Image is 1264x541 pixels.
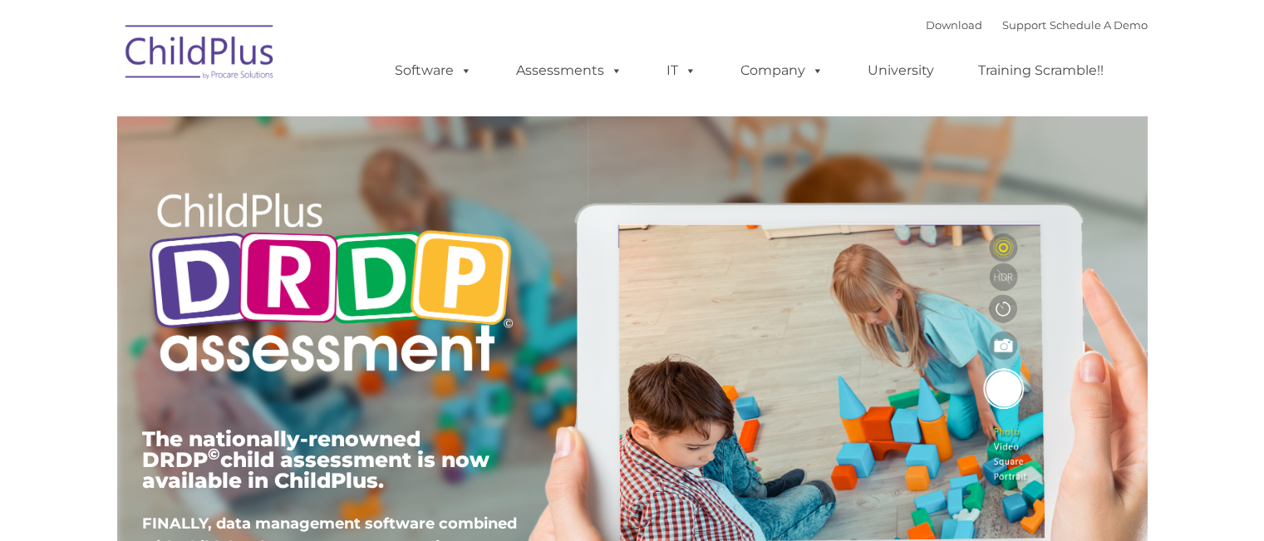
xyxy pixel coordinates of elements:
span: The nationally-renowned DRDP child assessment is now available in ChildPlus. [142,426,489,493]
a: IT [650,54,713,87]
img: Copyright - DRDP Logo Light [142,170,519,400]
sup: © [208,445,220,464]
a: Software [378,54,489,87]
a: Support [1002,18,1046,32]
img: ChildPlus by Procare Solutions [117,13,283,96]
a: Assessments [499,54,639,87]
a: Schedule A Demo [1050,18,1148,32]
a: Download [926,18,982,32]
a: University [851,54,951,87]
a: Training Scramble!! [962,54,1120,87]
font: | [926,18,1148,32]
a: Company [724,54,840,87]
